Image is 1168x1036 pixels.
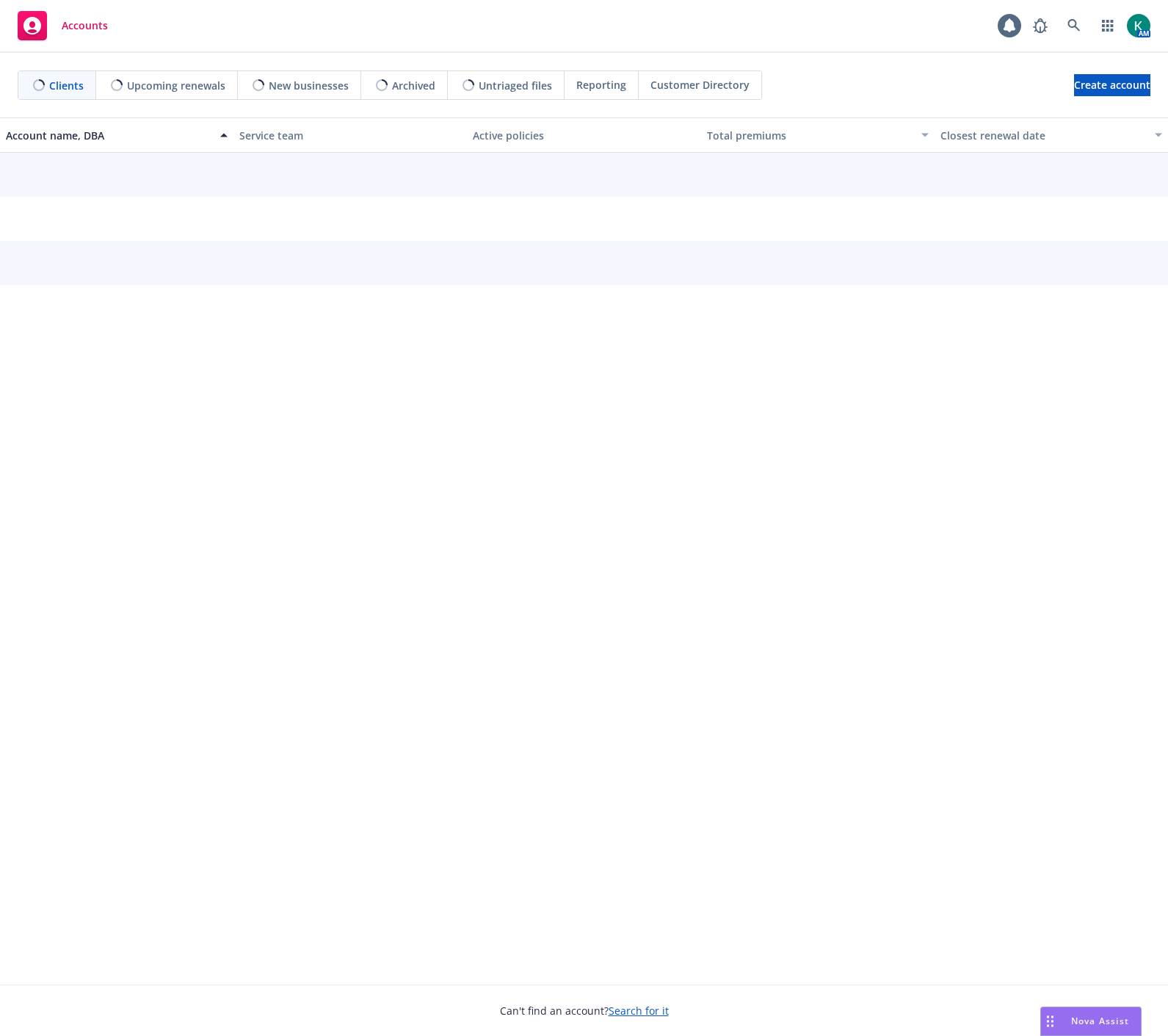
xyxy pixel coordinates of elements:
div: Total premiums [707,128,913,143]
span: Customer Directory [650,77,750,93]
div: Drag to move [1041,1007,1059,1035]
span: New businesses [269,78,349,93]
a: Search [1059,11,1089,40]
div: Closest renewal date [940,128,1146,143]
span: Nova Assist [1071,1015,1129,1027]
div: Account name, DBA [6,128,211,143]
span: Can't find an account? [500,1003,669,1018]
button: Active policies [467,117,700,153]
span: Archived [392,78,435,93]
button: Closest renewal date [935,117,1168,153]
a: Accounts [12,5,114,46]
a: Report a Bug [1026,11,1055,40]
a: Create account [1074,74,1150,96]
button: Total premiums [701,117,935,153]
span: Clients [49,78,84,93]
button: Nova Assist [1040,1007,1142,1036]
button: Service team [233,117,467,153]
span: Create account [1074,71,1150,99]
a: Switch app [1093,11,1122,40]
a: Search for it [609,1004,669,1018]
span: Reporting [576,77,626,93]
span: Untriaged files [479,78,552,93]
span: Accounts [62,20,108,32]
div: Service team [239,128,461,143]
span: Upcoming renewals [127,78,225,93]
div: Active policies [473,128,694,143]
img: photo [1127,14,1150,37]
